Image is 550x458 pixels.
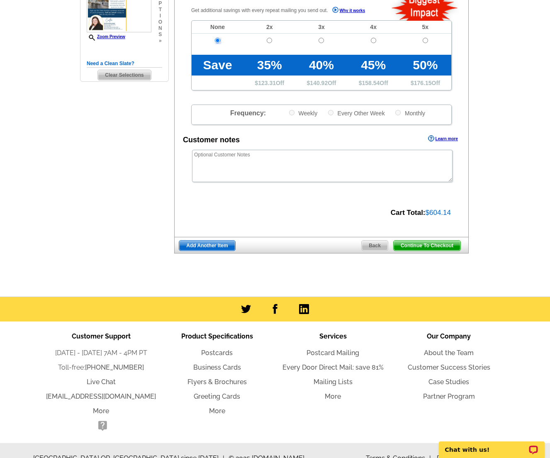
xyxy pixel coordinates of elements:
a: Learn more [428,135,458,142]
a: Postcards [201,349,233,357]
a: More [93,407,109,415]
li: [DATE] - [DATE] 7AM - 4PM PT [43,348,159,358]
span: t [158,7,162,13]
iframe: LiveChat chat widget [433,432,550,458]
span: Customer Support [72,332,131,340]
td: 50% [399,55,451,76]
li: Toll-free: [43,363,159,373]
p: Get additional savings with every repeat mailing you send out. [191,6,383,15]
a: Postcard Mailing [307,349,359,357]
span: 158.54 [362,80,380,86]
td: 3x [295,21,347,34]
td: $ Off [243,76,295,90]
td: 2x [243,21,295,34]
span: 140.92 [310,80,328,86]
a: Add Another Item [179,240,235,251]
span: i [158,13,162,19]
td: 45% [348,55,399,76]
a: Live Chat [87,378,116,386]
span: Our Company [427,332,471,340]
span: Services [319,332,347,340]
td: $ Off [399,76,451,90]
td: 35% [243,55,295,76]
h5: Need a Clean Slate? [87,60,162,68]
a: About the Team [424,349,474,357]
td: 40% [295,55,347,76]
a: [EMAIL_ADDRESS][DOMAIN_NAME] [46,392,156,400]
a: Case Studies [428,378,469,386]
a: Zoom Preview [87,34,125,39]
span: Product Specifications [181,332,253,340]
span: 123.31 [258,80,276,86]
a: More [325,392,341,400]
input: Weekly [289,110,294,115]
a: Back [361,240,388,251]
div: Customer notes [183,134,240,146]
span: $604.14 [426,209,451,217]
span: Back [362,241,388,251]
a: More [209,407,225,415]
span: p [158,0,162,7]
label: Monthly [394,109,425,117]
a: Greeting Cards [194,392,240,400]
input: Every Other Week [328,110,333,115]
a: Why it works [332,7,365,15]
a: [PHONE_NUMBER] [85,363,144,371]
td: 5x [399,21,451,34]
span: » [158,38,162,44]
input: Monthly [395,110,401,115]
a: Partner Program [423,392,475,400]
span: n [158,25,162,32]
a: Flyers & Brochures [187,378,247,386]
span: 176.15 [414,80,432,86]
a: Every Door Direct Mail: save 81% [282,363,384,371]
span: Clear Selections [98,70,151,80]
label: Weekly [288,109,318,117]
span: o [158,19,162,25]
a: Customer Success Stories [408,363,490,371]
span: Frequency: [230,110,266,117]
span: Add Another Item [179,241,235,251]
td: 4x [348,21,399,34]
strong: Cart Total: [391,209,426,217]
span: Continue To Checkout [394,241,460,251]
td: $ Off [295,76,347,90]
a: Business Cards [193,363,241,371]
td: Save [192,55,243,76]
label: Every Other Week [327,109,385,117]
span: s [158,32,162,38]
td: None [192,21,243,34]
td: $ Off [348,76,399,90]
a: Mailing Lists [314,378,353,386]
